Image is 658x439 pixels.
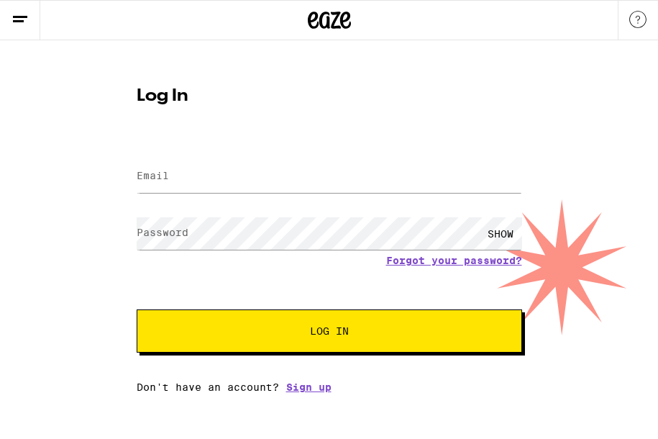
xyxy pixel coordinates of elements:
label: Email [137,170,169,181]
label: Password [137,227,188,238]
button: Log In [137,309,522,353]
a: Forgot your password? [386,255,522,266]
div: Don't have an account? [137,381,522,393]
div: SHOW [479,217,522,250]
span: Log In [310,326,349,336]
h1: Log In [137,88,522,105]
a: Sign up [286,381,332,393]
input: Email [137,160,522,193]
